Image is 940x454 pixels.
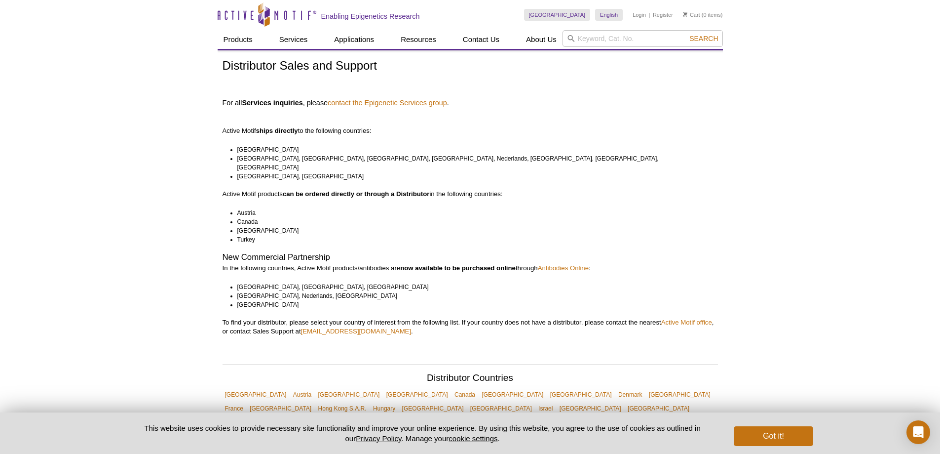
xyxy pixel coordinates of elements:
[291,388,314,402] a: Austria
[683,12,687,17] img: Your Cart
[595,9,623,21] a: English
[686,34,721,43] button: Search
[237,145,709,154] li: [GEOGRAPHIC_DATA]
[400,264,516,272] strong: now available to be purchased online
[649,9,650,21] li: |
[548,388,614,402] a: [GEOGRAPHIC_DATA]
[223,59,718,74] h1: Distributor Sales and Support
[653,11,673,18] a: Register
[223,109,718,135] p: Active Motif to the following countries:
[452,388,478,402] a: Canada
[242,99,302,107] strong: Services inquiries
[449,434,497,443] button: cookie settings
[223,190,718,199] p: Active Motif products in the following countries:
[321,12,420,21] h2: Enabling Epigenetics Research
[237,154,709,172] li: [GEOGRAPHIC_DATA], [GEOGRAPHIC_DATA], [GEOGRAPHIC_DATA], [GEOGRAPHIC_DATA], Nederlands, [GEOGRAPH...
[127,423,718,444] p: This website uses cookies to provide necessary site functionality and improve your online experie...
[328,98,447,107] a: contact the Epigenetic Services group
[661,319,712,326] a: Active Motif office
[237,300,709,309] li: [GEOGRAPHIC_DATA]
[223,98,718,107] h4: For all , please .
[237,208,709,217] li: Austria
[223,318,718,336] p: To find your distributor, please select your country of interest from the following list. If your...
[616,388,645,402] a: Denmark
[536,402,555,415] a: Israel
[479,388,546,402] a: [GEOGRAPHIC_DATA]
[734,426,813,446] button: Got it!
[524,9,591,21] a: [GEOGRAPHIC_DATA]
[223,253,718,262] h2: New Commercial Partnership
[906,420,930,444] div: Open Intercom Messenger
[247,402,314,415] a: [GEOGRAPHIC_DATA]
[646,388,713,402] a: [GEOGRAPHIC_DATA]
[563,30,723,47] input: Keyword, Cat. No.
[371,402,398,415] a: Hungary
[223,388,289,402] a: [GEOGRAPHIC_DATA]
[356,434,401,443] a: Privacy Policy
[237,291,709,300] li: [GEOGRAPHIC_DATA], Nederlands, [GEOGRAPHIC_DATA]
[520,30,563,49] a: About Us
[237,235,709,244] li: Turkey
[237,283,709,291] li: [GEOGRAPHIC_DATA], [GEOGRAPHIC_DATA], [GEOGRAPHIC_DATA]
[283,190,430,198] strong: can be ordered directly or through a Distributor
[395,30,442,49] a: Resources
[223,402,246,415] a: France
[538,264,589,272] a: Antibodies Online
[237,172,709,181] li: [GEOGRAPHIC_DATA], [GEOGRAPHIC_DATA]
[625,402,692,415] a: [GEOGRAPHIC_DATA]
[557,402,624,415] a: [GEOGRAPHIC_DATA]
[218,30,259,49] a: Products
[273,30,314,49] a: Services
[223,373,718,385] h2: Distributor Countries
[301,328,412,335] a: [EMAIL_ADDRESS][DOMAIN_NAME]
[683,9,723,21] li: (0 items)
[468,402,534,415] a: [GEOGRAPHIC_DATA]
[237,217,709,226] li: Canada
[683,11,700,18] a: Cart
[633,11,646,18] a: Login
[384,388,451,402] a: [GEOGRAPHIC_DATA]
[237,226,709,235] li: [GEOGRAPHIC_DATA]
[256,127,298,134] strong: ships directly
[457,30,505,49] a: Contact Us
[223,264,718,273] p: In the following countries, Active Motif products/antibodies are through :
[689,35,718,42] span: Search
[315,402,369,415] a: Hong Kong S.A.R.
[315,388,382,402] a: [GEOGRAPHIC_DATA]
[328,30,380,49] a: Applications
[400,402,466,415] a: [GEOGRAPHIC_DATA]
